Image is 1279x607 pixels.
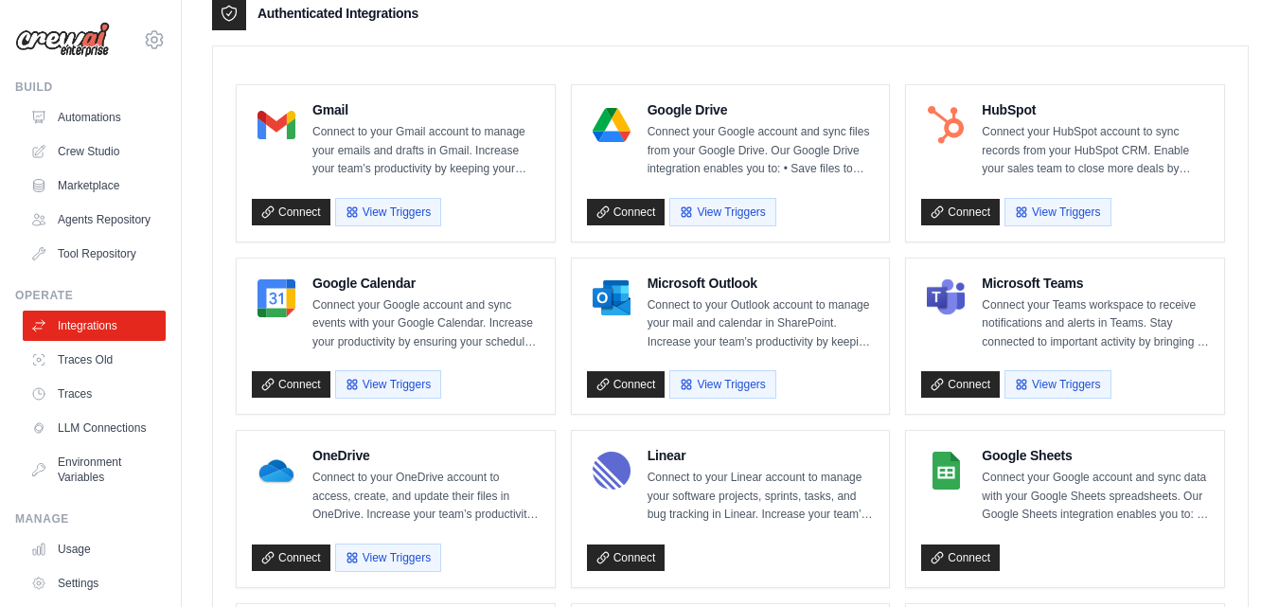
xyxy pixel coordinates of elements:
[312,100,540,119] h4: Gmail
[23,379,166,409] a: Traces
[648,274,875,293] h4: Microsoft Outlook
[669,370,775,399] button: View Triggers
[15,288,166,303] div: Operate
[312,469,540,525] p: Connect to your OneDrive account to access, create, and update their files in OneDrive. Increase ...
[669,198,775,226] button: View Triggers
[258,4,418,23] h3: Authenticated Integrations
[648,469,875,525] p: Connect to your Linear account to manage your software projects, sprints, tasks, and bug tracking...
[15,22,110,58] img: Logo
[335,370,441,399] button: View Triggers
[335,198,441,226] button: View Triggers
[23,568,166,598] a: Settings
[982,446,1209,465] h4: Google Sheets
[23,345,166,375] a: Traces Old
[1004,370,1110,399] button: View Triggers
[15,511,166,527] div: Manage
[23,205,166,235] a: Agents Repository
[258,452,295,490] img: OneDrive Logo
[593,452,631,490] img: Linear Logo
[15,80,166,95] div: Build
[23,311,166,341] a: Integrations
[312,123,540,179] p: Connect to your Gmail account to manage your emails and drafts in Gmail. Increase your team’s pro...
[648,100,875,119] h4: Google Drive
[927,452,965,490] img: Google Sheets Logo
[23,534,166,564] a: Usage
[982,469,1209,525] p: Connect your Google account and sync data with your Google Sheets spreadsheets. Our Google Sheets...
[258,106,295,144] img: Gmail Logo
[1004,198,1110,226] button: View Triggers
[587,545,666,571] a: Connect
[252,199,330,225] a: Connect
[921,545,1000,571] a: Connect
[982,274,1209,293] h4: Microsoft Teams
[982,296,1209,352] p: Connect your Teams workspace to receive notifications and alerts in Teams. Stay connected to impo...
[23,239,166,269] a: Tool Repository
[23,413,166,443] a: LLM Connections
[23,102,166,133] a: Automations
[23,136,166,167] a: Crew Studio
[587,371,666,398] a: Connect
[312,296,540,352] p: Connect your Google account and sync events with your Google Calendar. Increase your productivity...
[921,371,1000,398] a: Connect
[23,170,166,201] a: Marketplace
[312,446,540,465] h4: OneDrive
[648,123,875,179] p: Connect your Google account and sync files from your Google Drive. Our Google Drive integration e...
[648,296,875,352] p: Connect to your Outlook account to manage your mail and calendar in SharePoint. Increase your tea...
[587,199,666,225] a: Connect
[982,123,1209,179] p: Connect your HubSpot account to sync records from your HubSpot CRM. Enable your sales team to clo...
[312,274,540,293] h4: Google Calendar
[927,106,965,144] img: HubSpot Logo
[982,100,1209,119] h4: HubSpot
[23,447,166,492] a: Environment Variables
[335,544,441,572] button: View Triggers
[252,371,330,398] a: Connect
[593,106,631,144] img: Google Drive Logo
[648,446,875,465] h4: Linear
[252,545,330,571] a: Connect
[927,279,965,317] img: Microsoft Teams Logo
[921,199,1000,225] a: Connect
[258,279,295,317] img: Google Calendar Logo
[593,279,631,317] img: Microsoft Outlook Logo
